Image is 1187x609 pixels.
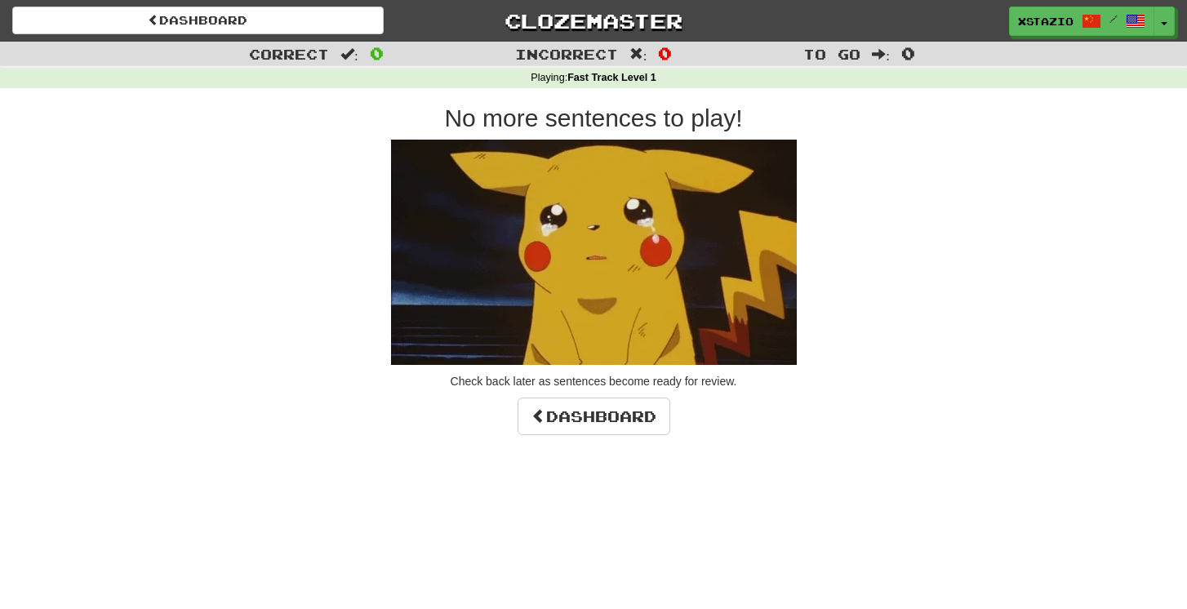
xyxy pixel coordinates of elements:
a: Dashboard [518,398,670,435]
p: Check back later as sentences become ready for review. [128,373,1059,389]
span: 0 [658,43,672,63]
span: 0 [901,43,915,63]
span: : [872,47,890,61]
span: Incorrect [515,46,618,62]
a: Dashboard [12,7,384,34]
span: / [1109,13,1118,24]
img: sad-pikachu.gif [391,140,797,365]
span: : [340,47,358,61]
span: : [629,47,647,61]
h2: No more sentences to play! [128,104,1059,131]
a: xstazio / [1009,7,1154,36]
span: To go [803,46,860,62]
strong: Fast Track Level 1 [567,72,656,83]
span: 0 [370,43,384,63]
a: Clozemaster [408,7,780,35]
span: xstazio [1018,14,1074,29]
span: Correct [249,46,329,62]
